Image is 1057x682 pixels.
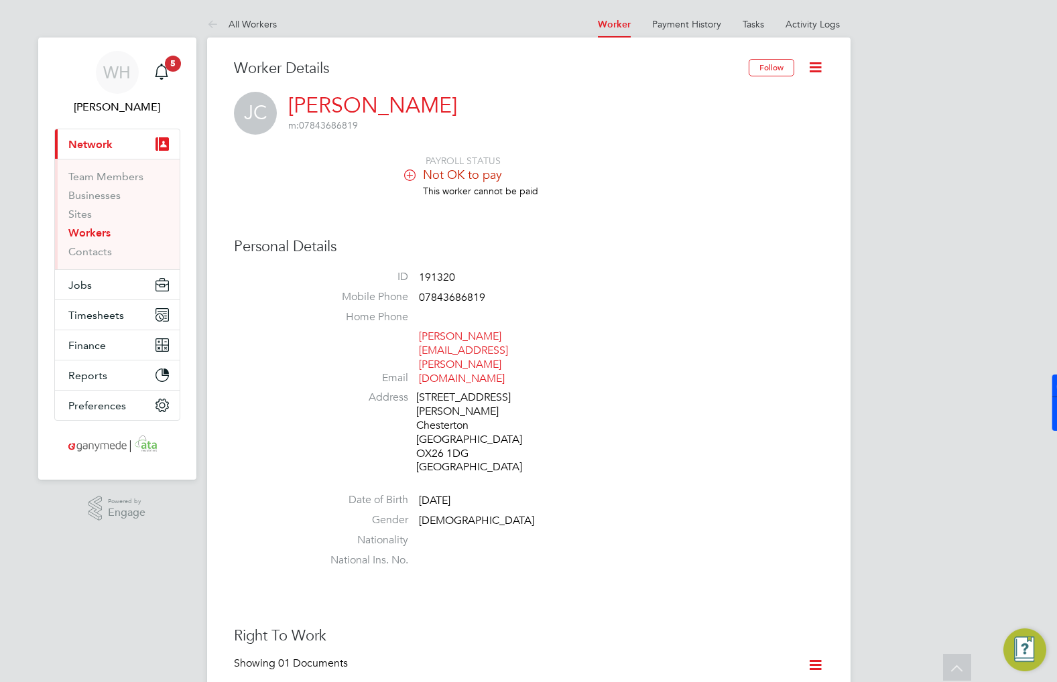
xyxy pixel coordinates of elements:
div: Showing [234,657,351,671]
span: 191320 [419,271,455,284]
nav: Main navigation [38,38,196,480]
a: Activity Logs [786,18,840,30]
span: This worker cannot be paid [423,185,538,197]
span: Powered by [108,496,145,507]
span: 07843686819 [419,291,485,304]
a: Go to home page [54,434,180,456]
label: Home Phone [314,310,408,324]
h3: Worker Details [234,59,749,78]
label: Nationality [314,533,408,547]
a: Businesses [68,189,121,202]
a: [PERSON_NAME] [288,92,457,119]
a: 5 [148,51,175,94]
span: Preferences [68,399,126,412]
span: Not OK to pay [423,167,502,182]
a: All Workers [207,18,277,30]
span: Jobs [68,279,92,291]
span: 5 [165,56,181,72]
span: Engage [108,507,145,519]
span: JC [234,92,277,135]
span: [DATE] [419,494,450,507]
span: 07843686819 [288,119,358,131]
label: Date of Birth [314,493,408,507]
button: Finance [55,330,180,360]
span: WH [103,64,131,81]
button: Timesheets [55,300,180,330]
span: [DEMOGRAPHIC_DATA] [419,514,534,527]
span: William Heath [54,99,180,115]
a: Sites [68,208,92,220]
button: Jobs [55,270,180,299]
a: Contacts [68,245,112,258]
a: Worker [598,19,631,30]
label: Address [314,391,408,405]
label: Mobile Phone [314,290,408,304]
div: [STREET_ADDRESS][PERSON_NAME] Chesterton [GEOGRAPHIC_DATA] OX26 1DG [GEOGRAPHIC_DATA] [416,391,544,474]
h3: Right To Work [234,626,824,646]
a: Workers [68,226,111,239]
label: ID [314,270,408,284]
label: Email [314,371,408,385]
a: Powered byEngage [88,496,145,521]
button: Engage Resource Center [1003,628,1046,671]
h3: Personal Details [234,237,824,257]
label: Gender [314,513,408,527]
div: Network [55,159,180,269]
button: Network [55,129,180,159]
span: PAYROLL STATUS [426,155,501,167]
img: ganymedesolutions-logo-retina.png [64,434,170,456]
button: Follow [749,59,794,76]
a: Tasks [743,18,764,30]
span: m: [288,119,299,131]
a: WH[PERSON_NAME] [54,51,180,115]
a: Team Members [68,170,143,183]
span: Reports [68,369,107,382]
span: Network [68,138,113,151]
span: 01 Documents [278,657,348,670]
button: Reports [55,360,180,390]
a: [PERSON_NAME][EMAIL_ADDRESS][PERSON_NAME][DOMAIN_NAME] [419,330,508,385]
span: Timesheets [68,309,124,322]
span: Finance [68,339,106,352]
button: Preferences [55,391,180,420]
a: Payment History [652,18,721,30]
label: National Ins. No. [314,553,408,567]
